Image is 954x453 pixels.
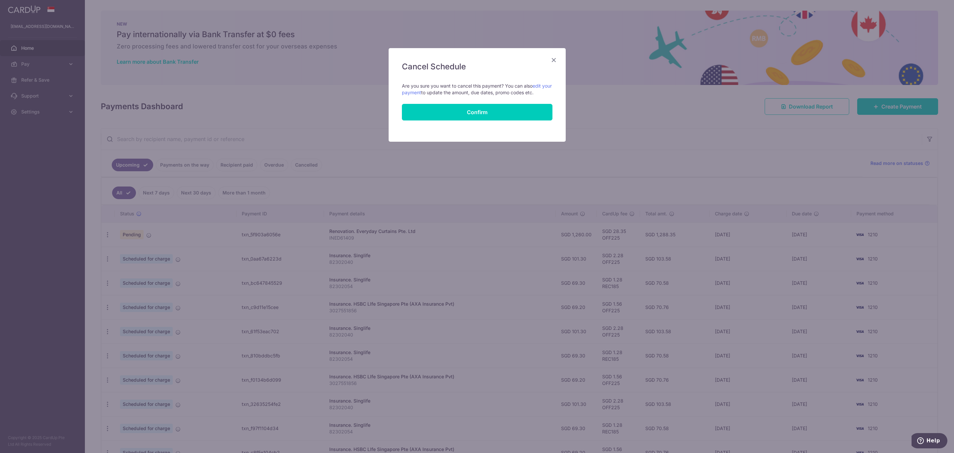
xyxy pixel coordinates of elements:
button: Close [550,56,558,64]
h5: Cancel Schedule [402,61,552,72]
iframe: Opens a widget where you can find more information [912,433,947,450]
p: Are you sure you want to cancel this payment? You can also to update the amount, due dates, promo... [402,83,552,96]
input: Confirm [402,104,552,120]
